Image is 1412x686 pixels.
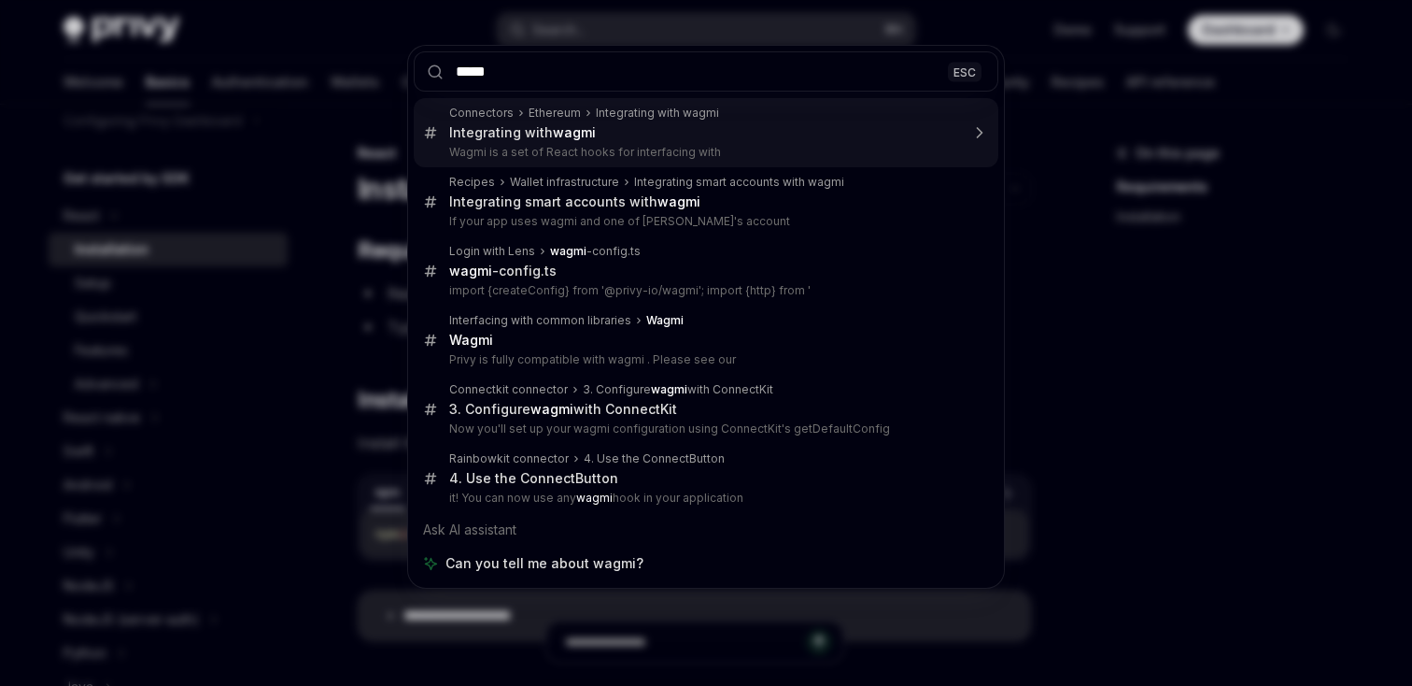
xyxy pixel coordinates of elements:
div: 3. Configure with ConnectKit [449,401,677,418]
b: Wagmi [646,313,684,327]
div: Integrating smart accounts with [449,193,700,210]
div: 4. Use the ConnectButton [584,451,725,466]
b: wagmi [657,193,700,209]
div: Integrating with wagmi [596,106,719,121]
div: -config.ts [550,244,641,259]
div: -config.ts [449,263,557,279]
p: Wagmi is a set of React hooks for interfacing with [449,145,959,160]
div: Interfacing with common libraries [449,313,631,328]
span: Can you tell me about wagmi? [445,554,643,573]
b: wagmi [550,244,586,258]
b: wagmi [651,382,687,396]
div: Login with Lens [449,244,535,259]
div: 4. Use the ConnectButton [449,470,618,487]
p: import {createConfig} from '@privy-io/wagmi'; import {http} from ' [449,283,959,298]
div: Wallet infrastructure [510,175,619,190]
div: Integrating with [449,124,596,141]
div: Connectors [449,106,514,121]
div: 3. Configure with ConnectKit [583,382,773,397]
div: Connectkit connector [449,382,568,397]
p: Now you'll set up your wagmi configuration using ConnectKit's getDefaultConfig [449,422,959,436]
div: Recipes [449,175,495,190]
div: Rainbowkit connector [449,451,569,466]
b: wagmi [553,124,596,140]
p: it! You can now use any hook in your application [449,491,959,506]
div: Integrating smart accounts with wagmi [634,175,844,190]
div: ESC [948,62,981,81]
div: Ask AI assistant [414,513,998,547]
p: If your app uses wagmi and one of [PERSON_NAME]'s account [449,214,959,229]
p: Privy is fully compatible with wagmi . Please see our [449,352,959,367]
b: wagmi [576,491,613,505]
b: wagmi [449,263,492,279]
b: wagmi [530,401,573,417]
b: Wagmi [449,332,493,348]
div: Ethereum [529,106,581,121]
